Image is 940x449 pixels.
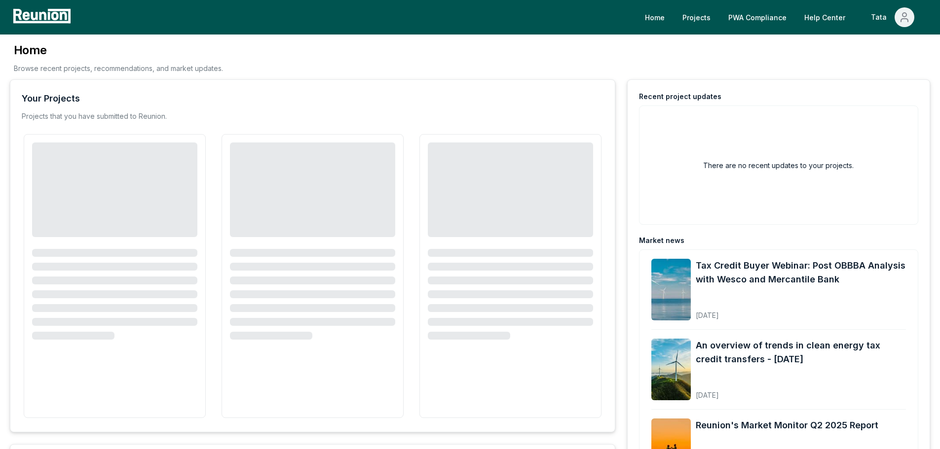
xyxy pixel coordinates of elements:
h2: There are no recent updates to your projects. [703,160,854,171]
p: Browse recent projects, recommendations, and market updates. [14,63,223,73]
div: Tata [871,7,891,27]
p: Projects that you have submitted to Reunion. [22,111,167,121]
a: Home [637,7,673,27]
img: An overview of trends in clean energy tax credit transfers - August 2025 [651,339,691,400]
div: Market news [639,236,684,245]
a: Help Center [796,7,853,27]
a: PWA Compliance [720,7,794,27]
button: Tata [863,7,922,27]
a: Projects [675,7,718,27]
a: An overview of trends in clean energy tax credit transfers - [DATE] [696,339,906,366]
div: Your Projects [22,92,80,105]
a: Reunion's Market Monitor Q2 2025 Report [696,418,878,432]
img: Tax Credit Buyer Webinar: Post OBBBA Analysis with Wesco and Mercantile Bank [651,259,691,320]
div: Recent project updates [639,92,721,102]
div: [DATE] [696,303,906,320]
nav: Main [637,7,930,27]
h3: Home [14,42,223,58]
a: Tax Credit Buyer Webinar: Post OBBBA Analysis with Wesco and Mercantile Bank [696,259,906,286]
div: [DATE] [696,383,906,400]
